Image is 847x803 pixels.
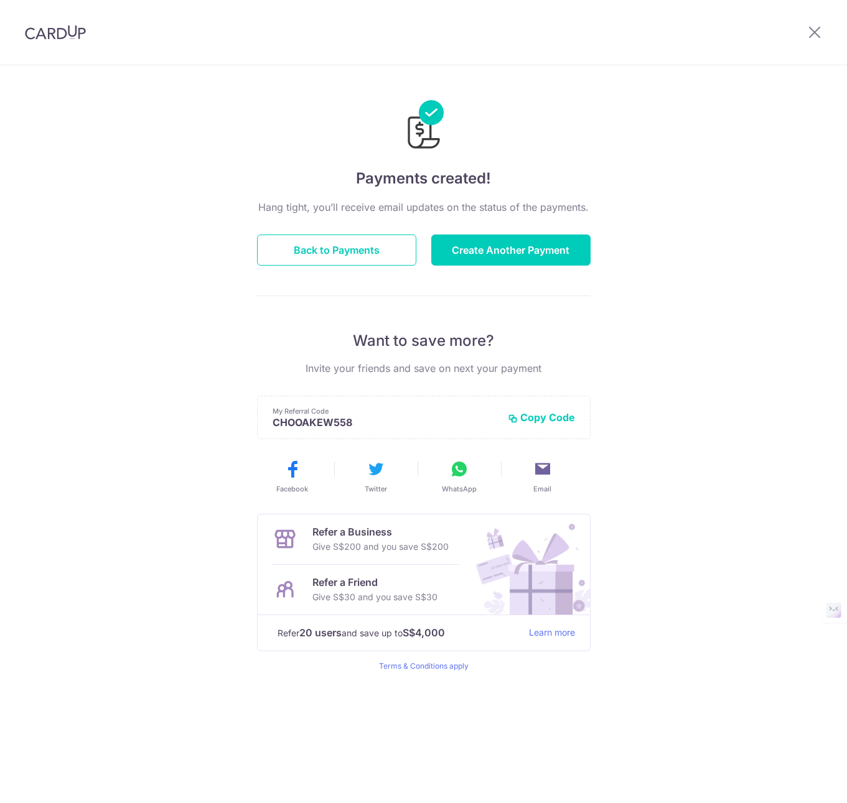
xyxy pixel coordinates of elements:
[276,484,308,494] span: Facebook
[256,459,329,494] button: Facebook
[25,25,86,40] img: CardUp
[442,484,477,494] span: WhatsApp
[379,661,469,671] a: Terms & Conditions apply
[404,100,444,152] img: Payments
[403,625,445,640] strong: S$4,000
[257,361,591,376] p: Invite your friends and save on next your payment
[273,406,498,416] p: My Referral Code
[365,484,387,494] span: Twitter
[423,459,496,494] button: WhatsApp
[508,411,575,424] button: Copy Code
[464,514,590,615] img: Refer
[312,539,449,554] p: Give S$200 and you save S$200
[273,416,498,429] p: CHOOAKEW558
[278,625,519,641] p: Refer and save up to
[312,524,449,539] p: Refer a Business
[257,200,591,215] p: Hang tight, you’ll receive email updates on the status of the payments.
[339,459,413,494] button: Twitter
[257,331,591,351] p: Want to save more?
[257,167,591,190] h4: Payments created!
[312,590,438,605] p: Give S$30 and you save S$30
[257,234,416,266] button: Back to Payments
[529,625,575,641] a: Learn more
[431,234,591,266] button: Create Another Payment
[533,484,551,494] span: Email
[299,625,342,640] strong: 20 users
[506,459,579,494] button: Email
[312,575,438,590] p: Refer a Friend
